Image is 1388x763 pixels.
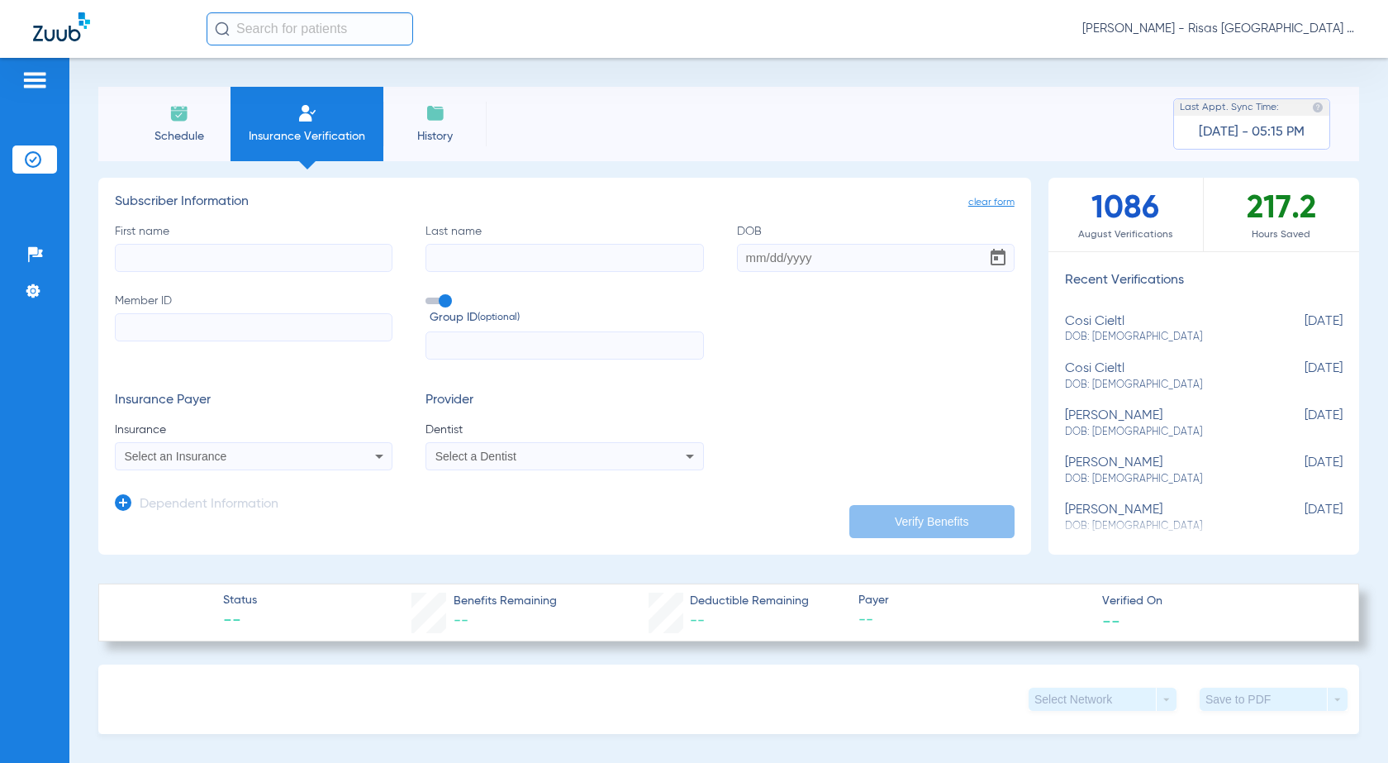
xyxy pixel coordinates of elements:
span: -- [858,610,1088,631]
h3: Subscriber Information [115,194,1015,211]
span: Select a Dentist [435,450,516,463]
span: Select an Insurance [125,450,227,463]
span: DOB: [DEMOGRAPHIC_DATA] [1065,425,1260,440]
input: Member ID [115,313,392,341]
div: [PERSON_NAME] [1065,455,1260,486]
img: Search Icon [215,21,230,36]
label: Member ID [115,293,392,360]
div: 1086 [1048,178,1204,251]
span: Hours Saved [1204,227,1359,243]
span: DOB: [DEMOGRAPHIC_DATA] [1065,378,1260,393]
div: cosi cieltl [1065,361,1260,392]
small: (optional) [478,309,520,327]
input: DOBOpen calendar [737,244,1015,272]
span: Benefits Remaining [454,593,557,610]
h3: Insurance Payer [115,393,392,409]
span: Payer [858,592,1088,609]
span: Status [223,592,257,609]
span: [DATE] - 05:15 PM [1199,124,1305,141]
input: First name [115,244,392,272]
h3: Provider [425,393,703,409]
h3: Recent Verifications [1048,273,1359,289]
span: [DATE] [1260,503,1343,533]
span: DOB: [DEMOGRAPHIC_DATA] [1065,472,1260,487]
img: last sync help info [1312,102,1324,113]
span: -- [223,610,257,633]
span: DOB: [DEMOGRAPHIC_DATA] [1065,330,1260,345]
span: Deductible Remaining [690,593,809,610]
span: -- [1102,612,1120,629]
span: History [396,128,474,145]
span: [DATE] [1260,361,1343,392]
div: 217.2 [1204,178,1359,251]
span: -- [454,613,468,628]
span: Schedule [140,128,218,145]
div: [PERSON_NAME] [1065,503,1260,533]
span: Insurance [115,422,392,438]
span: [PERSON_NAME] - Risas [GEOGRAPHIC_DATA] General [1082,21,1355,37]
img: Schedule [169,103,189,123]
div: [PERSON_NAME] [1065,408,1260,439]
img: Manual Insurance Verification [297,103,317,123]
img: hamburger-icon [21,70,48,90]
span: Insurance Verification [243,128,371,145]
span: [DATE] [1260,314,1343,345]
img: History [425,103,445,123]
h3: Dependent Information [140,497,278,513]
span: [DATE] [1260,408,1343,439]
button: Open calendar [982,241,1015,274]
span: Last Appt. Sync Time: [1180,99,1279,116]
div: cosi cieltl [1065,314,1260,345]
label: First name [115,223,392,272]
label: Last name [425,223,703,272]
button: Verify Benefits [849,505,1015,538]
span: -- [690,613,705,628]
span: clear form [968,194,1015,211]
img: Zuub Logo [33,12,90,41]
input: Search for patients [207,12,413,45]
span: Group ID [430,309,703,327]
span: August Verifications [1048,227,1203,243]
input: Last name [425,244,703,272]
span: Dentist [425,422,703,438]
span: [DATE] [1260,455,1343,486]
label: DOB [737,223,1015,272]
span: Verified On [1102,593,1332,610]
